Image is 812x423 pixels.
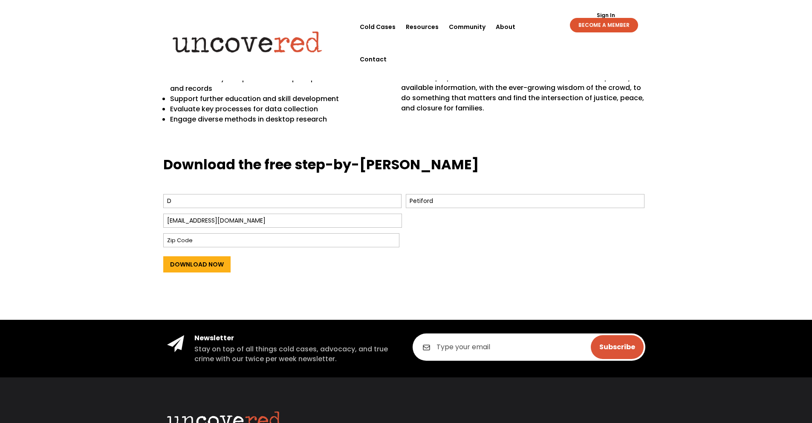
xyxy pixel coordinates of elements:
a: Resources [406,11,439,43]
p: Engage diverse methods in desktop research [170,114,389,125]
a: Sign In [592,13,620,18]
input: First Name [163,194,402,208]
img: Uncovered logo [165,25,329,58]
a: Contact [360,43,387,75]
p: Understand key components to request public information and records [170,73,389,94]
a: Community [449,11,485,43]
h4: Newsletter [194,333,400,343]
a: About [496,11,515,43]
h3: Download the free step-by-[PERSON_NAME] [163,155,649,179]
span: The guide also comes with workspace so you can map out your next case and prepare for the launch ... [401,62,644,113]
input: Download Now [163,256,231,272]
input: Zip Code [163,233,399,247]
input: Type your email [413,333,645,361]
input: Subscribe [591,335,644,359]
p: Evaluate key processes for data collection [170,104,389,114]
h5: Stay on top of all things cold cases, advocacy, and true crime with our twice per week newsletter. [194,345,400,364]
a: Cold Cases [360,11,396,43]
a: BECOME A MEMBER [570,18,638,32]
p: Support further education and skill development [170,94,389,104]
input: Last Name [406,194,644,208]
input: Email [163,214,402,228]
